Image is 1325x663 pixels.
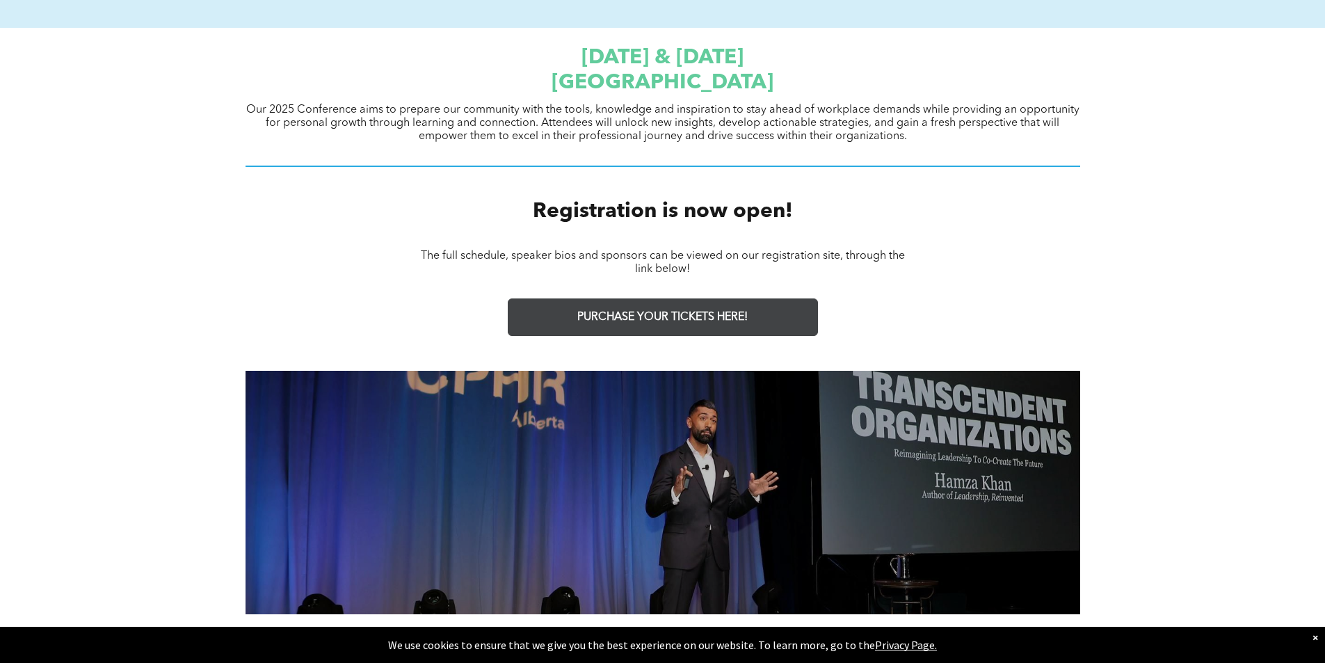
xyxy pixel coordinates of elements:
[421,250,905,275] span: The full schedule, speaker bios and sponsors can be viewed on our registration site, through the ...
[577,311,748,324] span: PURCHASE YOUR TICKETS HERE!
[552,72,773,93] span: [GEOGRAPHIC_DATA]
[581,47,744,68] span: [DATE] & [DATE]
[875,638,937,652] a: Privacy Page.
[533,201,793,222] span: Registration is now open!
[1312,630,1318,644] div: Dismiss notification
[246,104,1079,142] span: Our 2025 Conference aims to prepare our community with the tools, knowledge and inspiration to st...
[508,298,818,336] a: PURCHASE YOUR TICKETS HERE!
